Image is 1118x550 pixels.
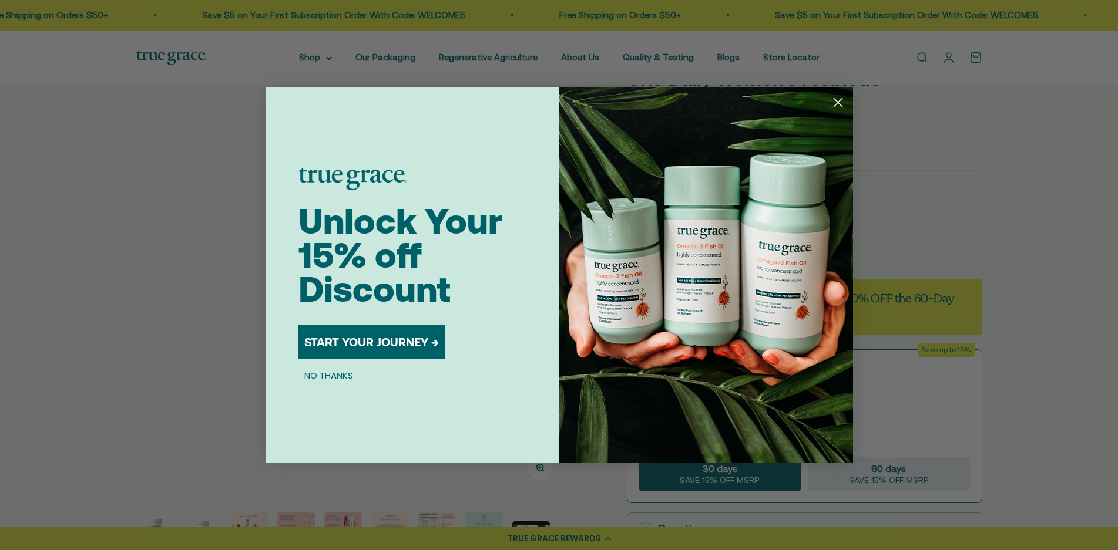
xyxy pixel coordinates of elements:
[559,87,853,463] img: 098727d5-50f8-4f9b-9554-844bb8da1403.jpeg
[298,168,407,190] img: logo placeholder
[298,201,502,309] span: Unlock Your 15% off Discount
[298,369,359,383] button: NO THANKS
[828,92,848,113] button: Close dialog
[298,325,445,359] button: START YOUR JOURNEY →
